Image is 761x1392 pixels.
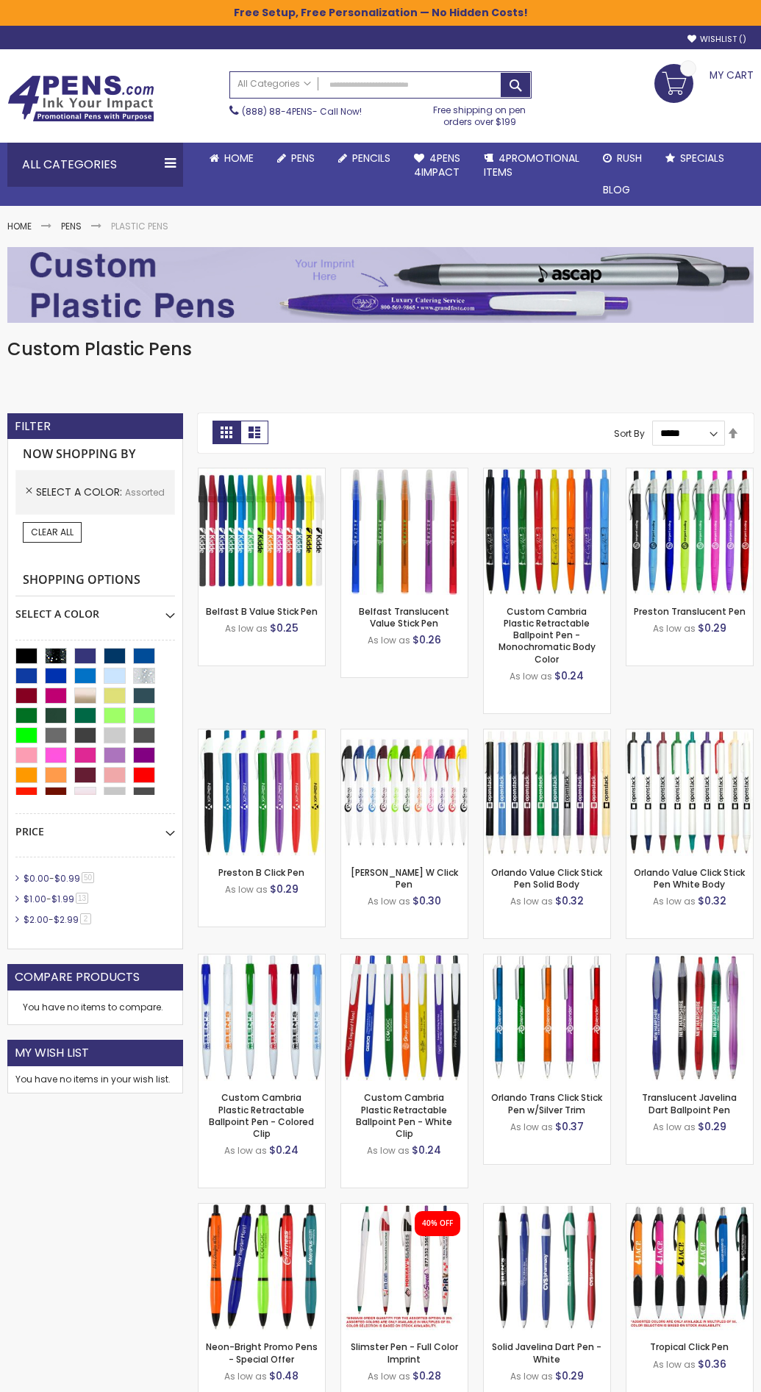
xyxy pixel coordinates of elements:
img: Custom Cambria Plastic Retractable Ballpoint Pen - Monochromatic Body Color-Assorted [484,468,610,595]
a: Preston B Click Pen-Assorted [199,729,325,741]
a: Orlando Value Click Stick Pen Solid Body [491,866,602,890]
span: $0.30 [412,893,441,908]
span: $0.29 [555,1368,584,1383]
a: Tropical Click Pen [650,1341,729,1353]
strong: Filter [15,418,51,435]
span: $0.26 [412,632,441,647]
span: $0.25 [270,621,299,635]
img: 4Pens Custom Pens and Promotional Products [7,75,154,122]
a: Belfast B Value Stick Pen-Assorted [199,468,325,480]
img: Belfast Translucent Value Stick Pen-Assorted [341,468,468,595]
label: Sort By [614,426,645,439]
strong: Now Shopping by [15,439,175,470]
span: As low as [225,622,268,635]
span: $0.48 [269,1368,299,1383]
span: Rush [617,151,642,165]
span: As low as [510,670,552,682]
a: Custom Cambria Plastic Retractable Ballpoint Pen - Monochromatic Body Color-Assorted [484,468,610,480]
a: Slimster Pen - Full Color Imprint [351,1341,458,1365]
span: As low as [368,634,410,646]
a: Custom Cambria Plastic Retractable Ballpoint Pen - White Clip [356,1091,452,1140]
img: Custom Cambria Plastic Retractable Ballpoint Pen - Colored Clip-Assorted [199,954,325,1081]
span: As low as [368,895,410,907]
a: $0.00-$0.9950 [20,872,99,885]
a: 4PROMOTIONALITEMS [472,143,591,188]
span: $0.24 [554,668,584,683]
a: Home [7,220,32,232]
div: You have no items to compare. [7,991,183,1025]
a: Home [198,143,265,174]
a: Preston B Click Pen [218,866,304,879]
span: Select A Color [36,485,125,499]
a: Preston W Click Pen-Assorted [341,729,468,741]
a: slimster-full-color-pen-Assorted [341,1203,468,1216]
span: Blog [603,182,630,197]
span: Specials [680,151,724,165]
img: Orlando Value Click Stick Pen Solid Body-Assorted [484,729,610,856]
span: $0.00 [24,872,49,885]
a: Custom Cambria Plastic Retractable Ballpoint Pen - Colored Clip [209,1091,314,1140]
div: All Categories [7,143,183,187]
span: As low as [225,883,268,896]
span: $1.99 [51,893,74,905]
span: As low as [653,1121,696,1133]
div: You have no items in your wish list. [15,1074,175,1085]
a: Solid Javelina Dart Pen - White-Assorted [484,1203,610,1216]
span: $2.99 [54,913,79,926]
a: Solid Javelina Dart Pen - White [492,1341,601,1365]
strong: My Wish List [15,1045,89,1061]
img: Belfast B Value Stick Pen-Assorted [199,468,325,595]
span: 4PROMOTIONAL ITEMS [484,151,579,179]
a: Pens [265,143,326,174]
a: 4Pens4impact [402,143,472,188]
span: $0.37 [555,1119,584,1134]
img: Preston Translucent Pen-Assorted [626,468,753,595]
span: $0.36 [698,1357,726,1371]
a: Specials [654,143,736,174]
img: Custom Cambria Plastic Retractable Ballpoint Pen - White Clip-Assorted [341,954,468,1081]
a: Translucent Javelina Dart Ballpoint Pen-Assorted [626,954,753,966]
a: Orlando Trans Click Stick Pen w/Silver Trim-Assorted [484,954,610,966]
div: Free shipping on pen orders over $199 [427,99,532,128]
a: Wishlist [687,34,746,45]
div: 40% OFF [422,1218,453,1229]
span: $1.00 [24,893,46,905]
span: As low as [510,1121,553,1133]
a: Custom Cambria Plastic Retractable Ballpoint Pen - White Clip-Assorted [341,954,468,966]
a: Custom Cambria Plastic Retractable Ballpoint Pen - Monochromatic Body Color [499,605,596,665]
span: $0.32 [698,893,726,908]
a: Belfast B Value Stick Pen [206,605,318,618]
img: slimster-full-color-pen-Assorted [341,1204,468,1330]
div: Price [15,814,175,839]
a: Preston Translucent Pen-Assorted [626,468,753,480]
span: $0.29 [698,1119,726,1134]
span: $0.29 [698,621,726,635]
a: [PERSON_NAME] W Click Pen [351,866,458,890]
a: Pencils [326,143,402,174]
img: Neon-Bright Promo Pens-Assorted [199,1204,325,1330]
span: As low as [368,1370,410,1382]
img: Plastic Pens [7,247,754,323]
a: Orlando Value Click Stick Pen White Body [634,866,745,890]
span: $0.28 [412,1368,441,1383]
h1: Custom Plastic Pens [7,338,754,361]
a: $2.00-$2.992 [20,913,96,926]
span: 2 [80,913,91,924]
span: As low as [224,1370,267,1382]
a: Preston Translucent Pen [634,605,746,618]
span: Assorted [125,486,165,499]
span: $0.24 [412,1143,441,1157]
img: Preston B Click Pen-Assorted [199,729,325,856]
a: Clear All [23,522,82,543]
a: Translucent Javelina Dart Ballpoint Pen [642,1091,737,1116]
a: Orlando Value Click Stick Pen White Body-Assorted [626,729,753,741]
strong: Compare Products [15,969,140,985]
span: 13 [76,893,88,904]
a: Orlando Trans Click Stick Pen w/Silver Trim [491,1091,602,1116]
img: Orlando Value Click Stick Pen White Body-Assorted [626,729,753,856]
strong: Grid [212,421,240,444]
span: As low as [653,895,696,907]
a: (888) 88-4PENS [242,105,312,118]
span: Home [224,151,254,165]
strong: Plastic Pens [111,220,168,232]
